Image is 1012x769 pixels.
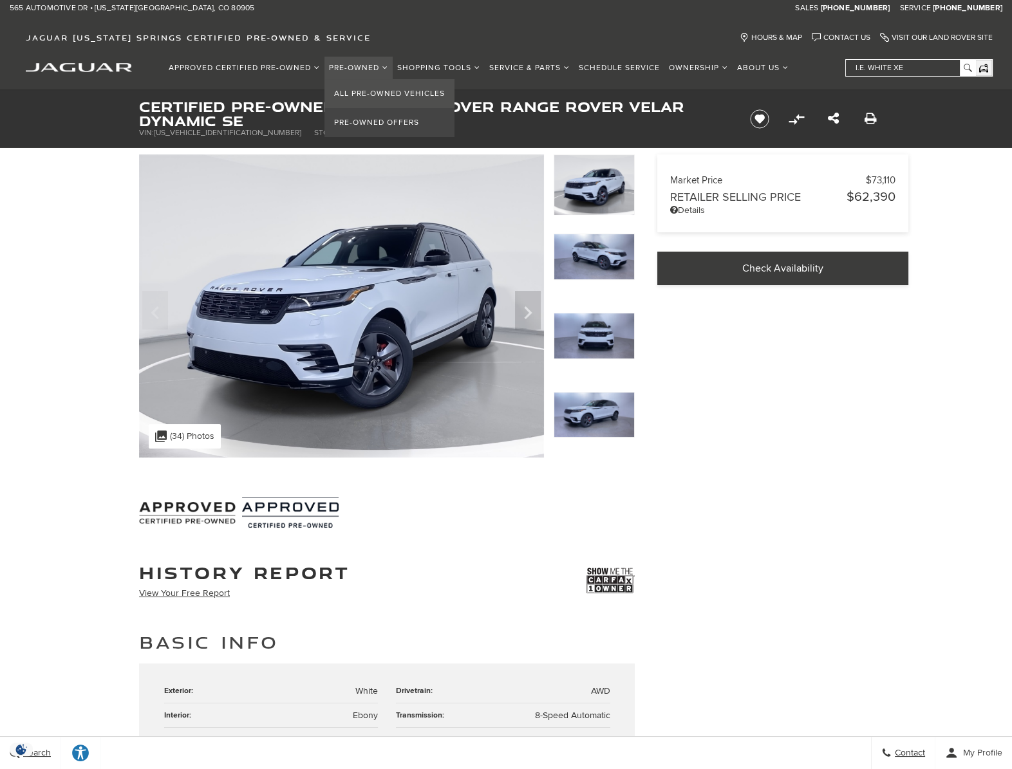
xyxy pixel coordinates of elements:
span: My Profile [958,748,1002,759]
h2: Basic Info [139,631,635,654]
span: 22 CITY / 26 HWY [538,734,610,745]
div: Explore your accessibility options [61,743,100,763]
a: Approved Certified Pre-Owned [164,57,324,79]
a: Print this Certified Pre-Owned 2025 Land Rover Range Rover Velar Dynamic SE [865,111,877,127]
a: Explore your accessibility options [61,737,100,769]
img: Land Rover Certified Used Vehicle [139,497,236,529]
img: Show me the Carfax [586,564,635,597]
span: Stock: [314,128,341,138]
span: Sales [795,3,818,13]
div: Fuel Efficiency: [396,734,456,745]
a: Shopping Tools [393,57,485,79]
nav: Main Navigation [164,57,793,79]
div: Drivetrain: [396,685,439,696]
a: View Your Free Report [139,588,230,598]
span: [US_VEHICLE_IDENTIFICATION_NUMBER] [154,128,301,138]
span: Ebony [353,710,378,721]
img: Certified Used 2025 White Land Rover Dynamic SE image 4 [554,392,635,438]
a: Pre-Owned Offers [324,108,454,137]
span: 2.0L I4 Turbocharged [292,734,378,745]
div: Exterior: [164,685,200,696]
img: Opt-Out Icon [6,743,36,756]
img: Certified Used 2025 White Land Rover Dynamic SE image 1 [139,154,544,458]
img: Certified Used 2025 White Land Rover Dynamic SE image 2 [554,234,635,280]
span: Jaguar [US_STATE] Springs Certified Pre-Owned & Service [26,33,371,42]
span: Check Availability [742,262,823,275]
div: Next [515,291,541,329]
img: Certified Used 2025 White Land Rover Dynamic SE image 3 [554,313,635,359]
input: i.e. White XE [846,60,975,76]
a: [PHONE_NUMBER] [821,3,890,14]
a: All Pre-Owned Vehicles [324,79,454,108]
a: Pre-Owned [324,57,393,79]
span: Market Price [670,174,866,186]
a: Contact Us [812,33,870,42]
a: [PHONE_NUMBER] [933,3,1002,14]
a: Jaguar [US_STATE] Springs Certified Pre-Owned & Service [19,33,377,42]
img: Certified Used 2025 White Land Rover Dynamic SE image 1 [554,154,635,216]
span: VIN: [139,128,154,138]
button: Save vehicle [745,109,774,129]
div: Interior: [164,710,198,721]
a: 565 Automotive Dr • [US_STATE][GEOGRAPHIC_DATA], CO 80905 [10,3,254,14]
span: AWD [591,685,610,696]
span: Retailer Selling Price [670,190,847,204]
a: Visit Our Land Rover Site [880,33,993,42]
a: Ownership [664,57,733,79]
a: jaguar [26,61,132,72]
img: Jaguar [26,63,132,72]
a: Retailer Selling Price $62,390 [670,189,895,205]
button: Compare Vehicle [787,109,806,129]
a: Service & Parts [485,57,574,79]
a: Hours & Map [740,33,802,42]
span: Contact [892,748,925,759]
a: Check Availability [657,252,908,285]
strong: Certified Pre-Owned [139,97,335,116]
span: Service [900,3,931,13]
a: Details [670,205,895,216]
a: About Us [733,57,793,79]
a: Schedule Service [574,57,664,79]
span: $62,390 [847,189,895,205]
div: (34) Photos [149,424,221,449]
span: White [355,685,378,696]
section: Click to Open Cookie Consent Modal [6,743,36,756]
a: Market Price $73,110 [670,174,895,186]
span: $73,110 [866,174,895,186]
span: 8-Speed Automatic [535,710,610,721]
div: Transmission: [396,710,451,721]
h1: 2025 Land Rover Range Rover Velar Dynamic SE [139,100,728,128]
button: Open user profile menu [935,737,1012,769]
a: Share this Certified Pre-Owned 2025 Land Rover Range Rover Velar Dynamic SE [828,111,839,127]
h2: History Report [139,564,350,581]
div: Engine: [164,734,197,745]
